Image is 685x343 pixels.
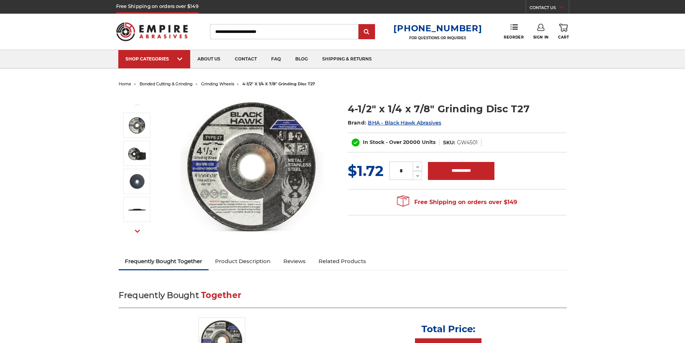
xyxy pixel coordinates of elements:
[119,81,131,86] a: home
[530,4,569,14] a: CONTACT US
[201,290,241,300] span: Together
[348,119,366,126] span: Brand:
[209,253,277,269] a: Product Description
[242,81,315,86] span: 4-1/2" x 1/4 x 7/8" grinding disc t27
[421,323,475,335] p: Total Price:
[386,139,402,145] span: - Over
[363,139,384,145] span: In Stock
[277,253,312,269] a: Reviews
[129,224,146,239] button: Next
[228,50,264,68] a: contact
[201,81,234,86] a: grinding wheels
[558,35,569,40] span: Cart
[393,23,482,33] a: [PHONE_NUMBER]
[125,56,183,62] div: SHOP CATEGORIES
[119,290,199,300] span: Frequently Bought
[504,35,524,40] span: Reorder
[119,253,209,269] a: Frequently Bought Together
[180,94,324,238] img: BHA grinding wheels for 4.5 inch angle grinder
[315,50,379,68] a: shipping & returns
[129,97,146,113] button: Previous
[348,162,384,180] span: $1.72
[128,204,146,215] img: 1/4" thickness of BHA grinding wheels
[264,50,288,68] a: faq
[504,24,524,39] a: Reorder
[140,81,193,86] a: bonded cutting & grinding
[116,18,188,46] img: Empire Abrasives
[288,50,315,68] a: blog
[533,35,549,40] span: Sign In
[128,116,146,134] img: BHA grinding wheels for 4.5 inch angle grinder
[443,139,455,146] dt: SKU:
[128,172,146,190] img: back of grinding disk
[457,139,478,146] dd: GW4501
[368,119,441,126] a: BHA - Black Hawk Abrasives
[128,144,146,162] img: 4-1/2" x 1/4" grinding discs
[312,253,373,269] a: Related Products
[397,195,517,209] span: Free Shipping on orders over $149
[190,50,228,68] a: about us
[348,102,567,116] h1: 4-1/2" x 1/4 x 7/8" Grinding Disc T27
[558,24,569,40] a: Cart
[422,139,435,145] span: Units
[403,139,420,145] span: 20000
[393,36,482,40] p: FOR QUESTIONS OR INQUIRIES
